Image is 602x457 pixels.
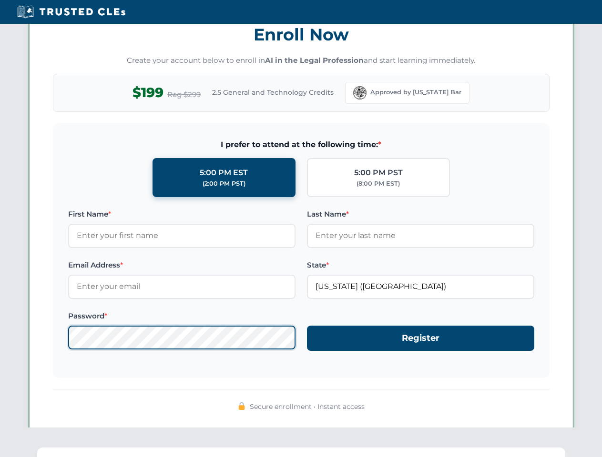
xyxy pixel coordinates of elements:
[53,20,550,50] h3: Enroll Now
[167,89,201,100] span: Reg $299
[68,209,296,220] label: First Name
[370,88,461,97] span: Approved by [US_STATE] Bar
[357,179,400,189] div: (8:00 PM EST)
[68,224,296,248] input: Enter your first name
[203,179,245,189] div: (2:00 PM PST)
[307,259,534,271] label: State
[200,167,248,179] div: 5:00 PM EST
[307,326,534,351] button: Register
[68,275,296,298] input: Enter your email
[14,5,128,19] img: Trusted CLEs
[68,310,296,322] label: Password
[307,224,534,248] input: Enter your last name
[68,259,296,271] label: Email Address
[68,139,534,151] span: I prefer to attend at the following time:
[354,167,403,179] div: 5:00 PM PST
[265,56,364,65] strong: AI in the Legal Profession
[353,86,367,99] img: Florida Bar
[53,55,550,66] p: Create your account below to enroll in and start learning immediately.
[307,275,534,298] input: Florida (FL)
[212,87,334,98] span: 2.5 General and Technology Credits
[307,209,534,220] label: Last Name
[250,401,365,412] span: Secure enrollment • Instant access
[238,402,245,410] img: 🔒
[133,82,163,103] span: $199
